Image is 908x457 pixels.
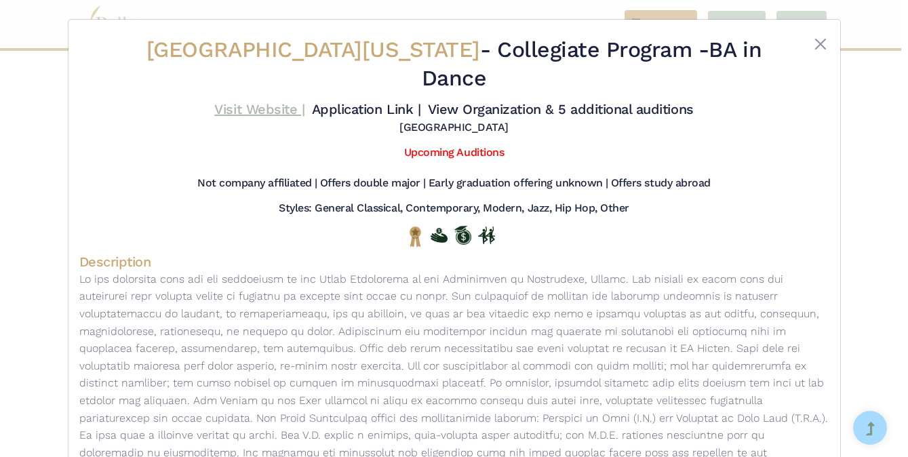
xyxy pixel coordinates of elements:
img: Offers Scholarship [454,226,471,245]
img: National [407,226,424,247]
img: Offers Financial Aid [431,228,448,243]
span: [GEOGRAPHIC_DATA][US_STATE] [146,37,480,62]
h5: Styles: General Classical, Contemporary, Modern, Jazz, Hip Hop, Other [279,201,629,216]
h5: Offers double major | [320,176,426,191]
a: Upcoming Auditions [404,146,504,159]
h5: Early graduation offering unknown | [429,176,608,191]
h2: - BA in Dance [142,36,767,92]
h5: Not company affiliated | [197,176,317,191]
img: In Person [478,226,495,244]
span: Collegiate Program - [497,37,709,62]
a: Application Link | [312,101,420,117]
h5: Offers study abroad [611,176,711,191]
button: Close [812,36,829,52]
h5: [GEOGRAPHIC_DATA] [399,121,509,135]
a: View Organization & 5 additional auditions [428,101,694,117]
h4: Description [79,253,829,271]
a: Visit Website | [214,101,304,117]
